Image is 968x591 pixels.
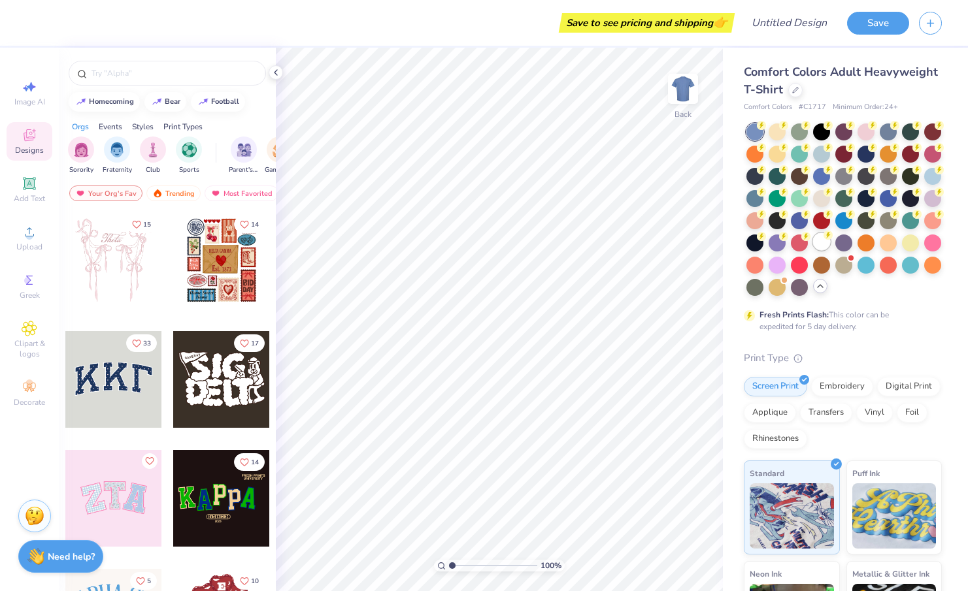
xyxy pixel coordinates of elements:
[847,12,909,35] button: Save
[811,377,873,396] div: Embroidery
[265,165,295,175] span: Game Day
[182,142,197,157] img: Sports Image
[76,98,86,106] img: trend_line.gif
[799,102,826,113] span: # C1717
[251,340,259,347] span: 17
[541,560,561,571] span: 100 %
[759,309,920,332] div: This color can be expedited for 5 day delivery.
[750,466,784,480] span: Standard
[69,185,142,201] div: Your Org's Fav
[234,453,265,471] button: Like
[176,136,202,175] div: filter for Sports
[99,121,122,133] div: Events
[229,136,259,175] div: filter for Parent's Weekend
[48,551,95,563] strong: Need help?
[16,242,42,252] span: Upload
[143,221,151,228] span: 15
[205,185,278,201] div: Most Favorited
[144,92,186,112] button: bear
[176,136,202,175] button: filter button
[856,403,893,423] div: Vinyl
[103,136,132,175] button: filter button
[744,102,792,113] span: Comfort Colors
[273,142,288,157] img: Game Day Image
[90,67,258,80] input: Try "Alpha"
[126,334,157,352] button: Like
[147,578,151,584] span: 5
[68,136,94,175] div: filter for Sorority
[179,165,199,175] span: Sports
[15,145,44,155] span: Designs
[713,14,727,30] span: 👉
[126,216,157,233] button: Like
[146,165,160,175] span: Club
[20,290,40,300] span: Greek
[234,572,265,590] button: Like
[103,136,132,175] div: filter for Fraternity
[251,221,259,228] span: 14
[152,98,162,106] img: trend_line.gif
[152,189,163,198] img: trending.gif
[130,572,157,590] button: Like
[744,377,807,396] div: Screen Print
[211,98,239,105] div: football
[110,142,124,157] img: Fraternity Image
[750,567,782,581] span: Neon Ink
[229,136,259,175] button: filter button
[800,403,852,423] div: Transfers
[163,121,203,133] div: Print Types
[852,567,929,581] span: Metallic & Glitter Ink
[562,13,731,33] div: Save to see pricing and shipping
[74,142,89,157] img: Sorority Image
[191,92,245,112] button: football
[744,64,938,97] span: Comfort Colors Adult Heavyweight T-Shirt
[251,459,259,466] span: 14
[89,98,134,105] div: homecoming
[852,483,937,549] img: Puff Ink
[852,466,880,480] span: Puff Ink
[14,397,45,407] span: Decorate
[14,97,45,107] span: Image AI
[833,102,898,113] span: Minimum Order: 24 +
[210,189,221,198] img: most_fav.gif
[146,142,160,157] img: Club Image
[14,193,45,204] span: Add Text
[69,92,140,112] button: homecoming
[670,76,696,102] img: Back
[265,136,295,175] div: filter for Game Day
[7,338,52,359] span: Clipart & logos
[165,98,180,105] div: bear
[744,429,807,449] div: Rhinestones
[69,165,93,175] span: Sorority
[140,136,166,175] div: filter for Club
[234,334,265,352] button: Like
[265,136,295,175] button: filter button
[146,185,201,201] div: Trending
[234,216,265,233] button: Like
[140,136,166,175] button: filter button
[897,403,927,423] div: Foil
[741,10,837,36] input: Untitled Design
[68,136,94,175] button: filter button
[143,340,151,347] span: 33
[759,310,829,320] strong: Fresh Prints Flash:
[744,351,942,366] div: Print Type
[72,121,89,133] div: Orgs
[142,453,158,469] button: Like
[75,189,86,198] img: most_fav.gif
[198,98,209,106] img: trend_line.gif
[251,578,259,584] span: 10
[877,377,941,396] div: Digital Print
[750,483,834,549] img: Standard
[744,403,796,423] div: Applique
[132,121,154,133] div: Styles
[103,165,132,175] span: Fraternity
[675,108,692,120] div: Back
[229,165,259,175] span: Parent's Weekend
[237,142,252,157] img: Parent's Weekend Image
